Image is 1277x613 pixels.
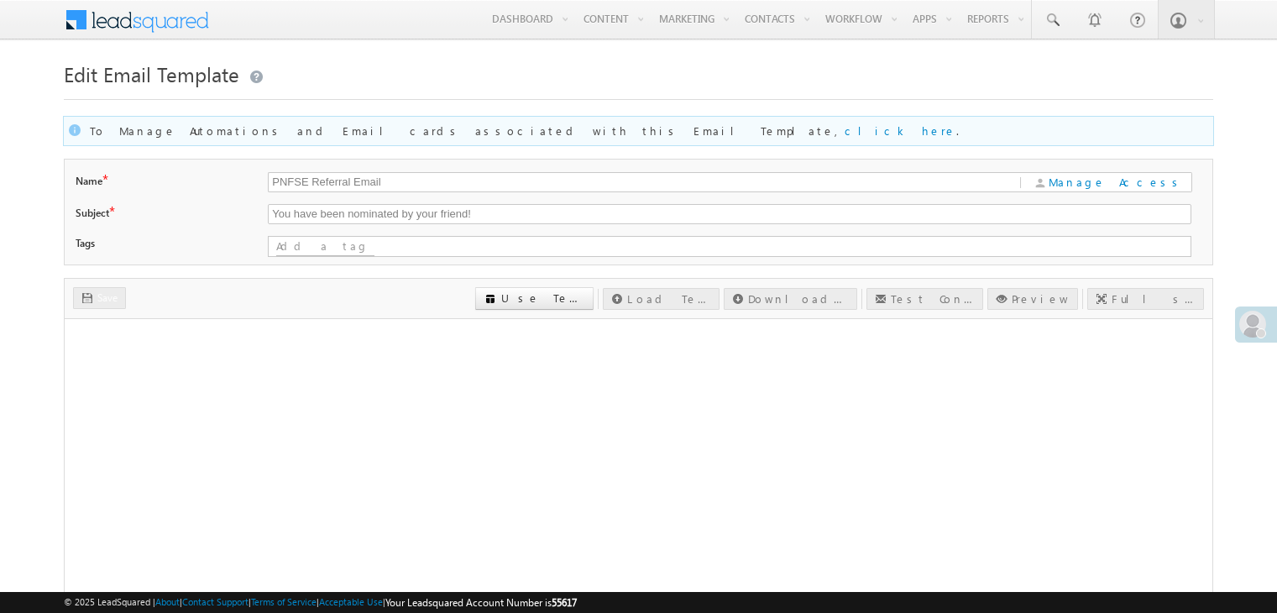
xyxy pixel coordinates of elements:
[182,596,249,607] a: Contact Support
[1019,180,1029,183] span: |
[845,123,956,138] a: click here
[76,172,239,189] label: Name
[501,291,585,306] label: Use Template
[68,123,1184,139] div: To Manage Automations and Email cards associated with this Email Template, .
[76,204,239,221] label: Subject
[68,123,81,137] img: info.svg
[1018,172,1192,192] div: Manage Access
[319,596,383,607] a: Acceptable Use
[748,291,849,306] label: Download Template
[73,287,126,309] a: Save
[552,596,577,609] span: 55617
[76,236,239,251] label: Tags
[891,291,975,306] label: Test Content
[251,596,317,607] a: Terms of Service
[64,595,577,610] span: © 2025 LeadSquared | | | | |
[276,238,374,256] input: Add a tag
[385,596,577,609] span: Your Leadsquared Account Number is
[1012,291,1070,306] label: Preview
[64,60,239,87] span: Edit Email Template
[155,596,180,607] a: About
[1112,291,1196,306] label: Full screen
